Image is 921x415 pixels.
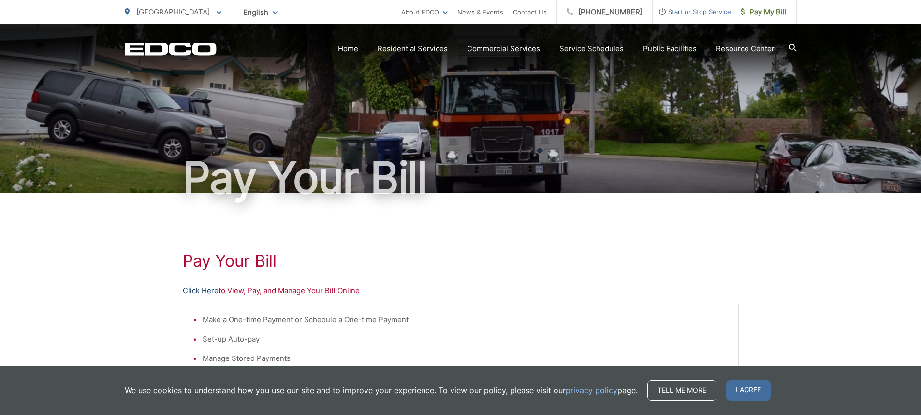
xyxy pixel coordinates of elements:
[559,43,624,55] a: Service Schedules
[203,353,729,364] li: Manage Stored Payments
[183,285,219,297] a: Click Here
[457,6,503,18] a: News & Events
[183,251,739,271] h1: Pay Your Bill
[378,43,448,55] a: Residential Services
[643,43,697,55] a: Public Facilities
[125,385,638,396] p: We use cookies to understand how you use our site and to improve your experience. To view our pol...
[236,4,285,21] span: English
[203,333,729,345] li: Set-up Auto-pay
[647,380,716,401] a: Tell me more
[513,6,547,18] a: Contact Us
[203,314,729,326] li: Make a One-time Payment or Schedule a One-time Payment
[125,42,217,56] a: EDCD logo. Return to the homepage.
[183,285,739,297] p: to View, Pay, and Manage Your Bill Online
[726,380,771,401] span: I agree
[136,7,210,16] span: [GEOGRAPHIC_DATA]
[741,6,787,18] span: Pay My Bill
[716,43,775,55] a: Resource Center
[566,385,617,396] a: privacy policy
[401,6,448,18] a: About EDCO
[467,43,540,55] a: Commercial Services
[338,43,358,55] a: Home
[125,154,797,202] h1: Pay Your Bill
